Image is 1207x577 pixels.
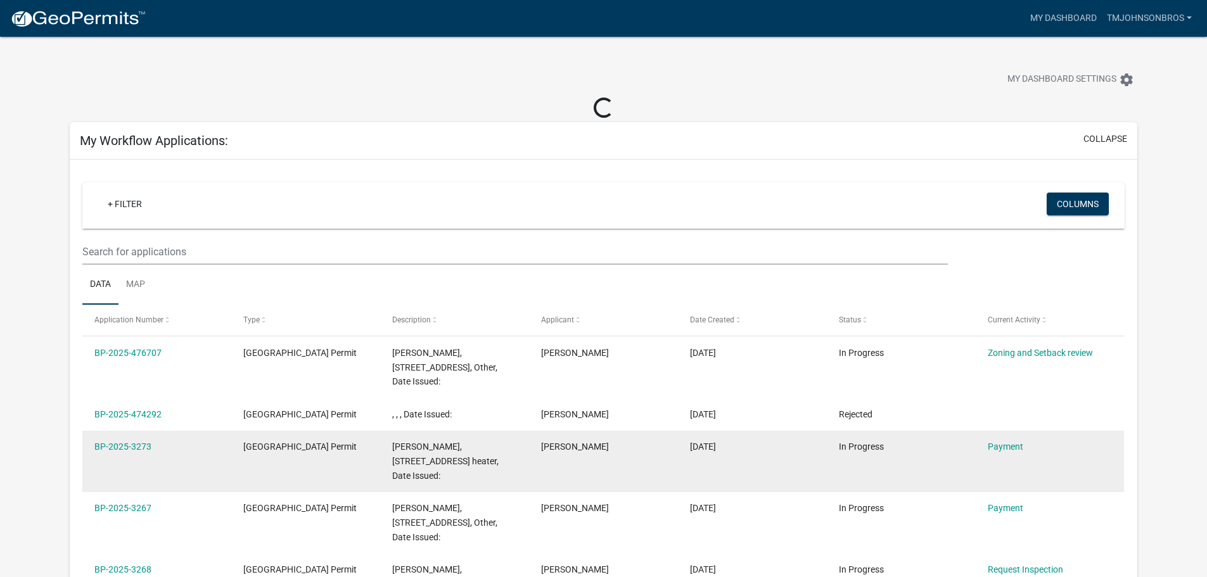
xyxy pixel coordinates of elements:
[690,503,716,513] span: 08/20/2025
[839,503,884,513] span: In Progress
[541,441,609,452] span: Ashley Schultz
[690,564,716,574] span: 08/20/2025
[118,265,153,305] a: Map
[541,564,609,574] span: Ashley Schultz
[243,564,357,574] span: Isanti County Building Permit
[541,503,609,513] span: Ashley Schultz
[82,239,947,265] input: Search for applications
[690,348,716,358] span: 09/10/2025
[1083,132,1127,146] button: collapse
[690,315,734,324] span: Date Created
[94,503,151,513] a: BP-2025-3267
[541,348,609,358] span: Ashley Schultz
[98,193,152,215] a: + Filter
[82,305,231,335] datatable-header-cell: Application Number
[392,503,497,542] span: THOMAS WOLCYN, 4542 HIGHWAY 95 NW, Other, Date Issued:
[541,409,609,419] span: Ashley Schultz
[997,67,1144,92] button: My Dashboard Settingssettings
[690,409,716,419] span: 09/05/2025
[988,315,1040,324] span: Current Activity
[826,305,975,335] datatable-header-cell: Status
[231,305,380,335] datatable-header-cell: Type
[975,305,1124,335] datatable-header-cell: Current Activity
[839,348,884,358] span: In Progress
[1102,6,1197,30] a: TMJohnsonBros
[392,441,499,481] span: ROGER R WILSON, 6150 COUNTY ROAD 5 NE, Water heater, Date Issued:
[80,133,228,148] h5: My Workflow Applications:
[243,503,357,513] span: Isanti County Building Permit
[94,348,162,358] a: BP-2025-476707
[839,315,861,324] span: Status
[392,348,497,387] span: THOMAS J CLARK, 2514 320TH LN NE, Other, Date Issued:
[1007,72,1116,87] span: My Dashboard Settings
[690,441,716,452] span: 08/28/2025
[392,315,431,324] span: Description
[380,305,529,335] datatable-header-cell: Description
[839,564,884,574] span: In Progress
[243,348,357,358] span: Isanti County Building Permit
[1047,193,1109,215] button: Columns
[678,305,827,335] datatable-header-cell: Date Created
[988,348,1093,358] a: Zoning and Setback review
[243,409,357,419] span: Isanti County Building Permit
[94,315,163,324] span: Application Number
[94,441,151,452] a: BP-2025-3273
[392,409,452,419] span: , , , Date Issued:
[94,409,162,419] a: BP-2025-474292
[988,503,1023,513] a: Payment
[541,315,574,324] span: Applicant
[839,441,884,452] span: In Progress
[839,409,872,419] span: Rejected
[94,564,151,574] a: BP-2025-3268
[1025,6,1102,30] a: My Dashboard
[243,315,260,324] span: Type
[82,265,118,305] a: Data
[529,305,678,335] datatable-header-cell: Applicant
[1119,72,1134,87] i: settings
[988,564,1063,574] a: Request Inspection
[243,441,357,452] span: Isanti County Building Permit
[988,441,1023,452] a: Payment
